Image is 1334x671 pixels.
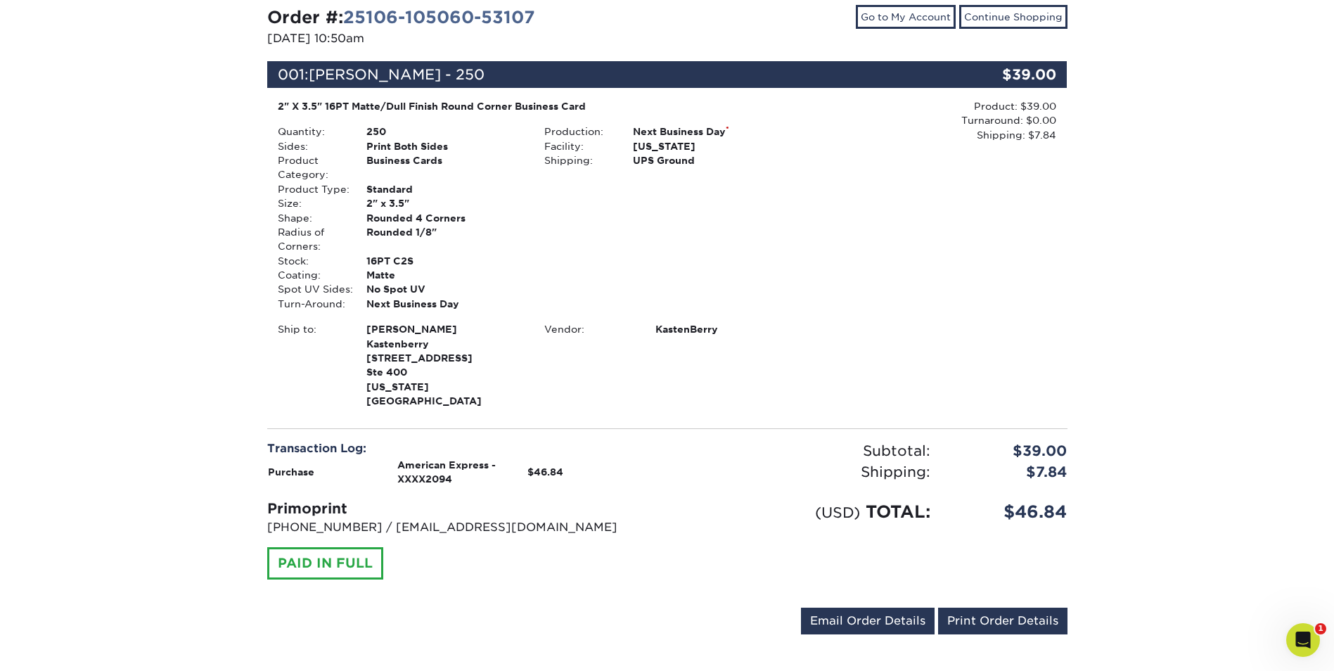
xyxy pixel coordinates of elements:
div: Business Cards [356,153,534,182]
strong: [US_STATE][GEOGRAPHIC_DATA] [366,322,523,407]
div: Facility: [534,139,622,153]
div: Coating: [267,268,356,282]
div: Production: [534,124,622,139]
span: Ste 400 [366,365,523,379]
div: Sides: [267,139,356,153]
div: 250 [356,124,534,139]
div: Shape: [267,211,356,225]
strong: Order #: [267,7,535,27]
span: 1 [1315,623,1326,634]
span: Kastenberry [366,337,523,351]
div: Ship to: [267,322,356,408]
p: [DATE] 10:50am [267,30,657,47]
div: Product Category: [267,153,356,182]
div: $46.84 [941,499,1078,525]
div: Size: [267,196,356,210]
div: Shipping: [534,153,622,167]
strong: American Express - XXXX2094 [397,459,496,485]
a: Go to My Account [856,5,956,29]
div: Vendor: [534,322,645,336]
div: 16PT C2S [356,254,534,268]
div: Rounded 4 Corners [356,211,534,225]
div: 2" X 3.5" 16PT Matte/Dull Finish Round Corner Business Card [278,99,790,113]
div: Quantity: [267,124,356,139]
div: No Spot UV [356,282,534,296]
div: Transaction Log: [267,440,657,457]
div: Next Business Day [622,124,800,139]
strong: $46.84 [527,466,563,478]
div: KastenBerry [645,322,800,336]
div: Standard [356,182,534,196]
div: UPS Ground [622,153,800,167]
div: Next Business Day [356,297,534,311]
div: $7.84 [941,461,1078,483]
div: $39.00 [941,440,1078,461]
div: Radius of Corners: [267,225,356,254]
div: Rounded 1/8" [356,225,534,254]
a: Print Order Details [938,608,1067,634]
div: Turn-Around: [267,297,356,311]
a: Continue Shopping [959,5,1067,29]
p: [PHONE_NUMBER] / [EMAIL_ADDRESS][DOMAIN_NAME] [267,519,657,536]
strong: Purchase [268,466,314,478]
div: 2" x 3.5" [356,196,534,210]
div: Spot UV Sides: [267,282,356,296]
div: Stock: [267,254,356,268]
div: 001: [267,61,934,88]
span: [PERSON_NAME] [366,322,523,336]
div: Shipping: [667,461,941,483]
small: (USD) [815,504,860,521]
div: Primoprint [267,498,657,519]
div: Product: $39.00 Turnaround: $0.00 Shipping: $7.84 [800,99,1056,142]
div: Matte [356,268,534,282]
iframe: Intercom live chat [1286,623,1320,657]
div: Print Both Sides [356,139,534,153]
div: $39.00 [934,61,1067,88]
span: [STREET_ADDRESS] [366,351,523,365]
span: TOTAL: [866,501,930,522]
div: PAID IN FULL [267,547,383,580]
div: Product Type: [267,182,356,196]
a: Email Order Details [801,608,935,634]
div: Subtotal: [667,440,941,461]
div: [US_STATE] [622,139,800,153]
a: 25106-105060-53107 [343,7,535,27]
span: [PERSON_NAME] - 250 [309,66,485,83]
